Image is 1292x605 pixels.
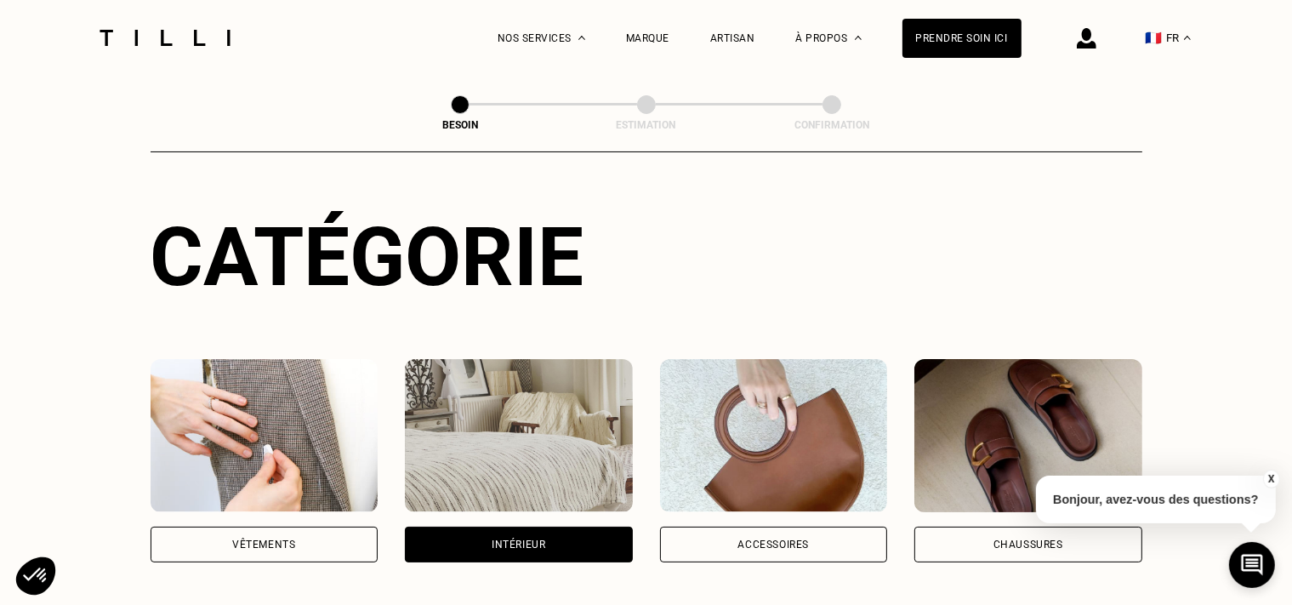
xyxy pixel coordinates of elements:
img: Chaussures [914,359,1142,512]
img: Intérieur [405,359,633,512]
div: Intérieur [492,539,545,550]
div: Catégorie [151,209,1142,305]
img: Logo du service de couturière Tilli [94,30,236,46]
button: X [1262,470,1279,488]
img: Accessoires [660,359,888,512]
a: Marque [626,32,669,44]
div: Chaussures [993,539,1063,550]
div: Vêtements [232,539,295,550]
div: Estimation [561,119,731,131]
p: Bonjour, avez-vous des questions? [1036,476,1276,523]
img: menu déroulant [1184,36,1191,40]
a: Artisan [710,32,755,44]
div: Besoin [375,119,545,131]
img: Vêtements [151,359,378,512]
img: Menu déroulant à propos [855,36,862,40]
img: Menu déroulant [578,36,585,40]
img: icône connexion [1077,28,1096,49]
div: Confirmation [747,119,917,131]
a: Prendre soin ici [902,19,1022,58]
span: 🇫🇷 [1146,30,1163,46]
div: Accessoires [737,539,809,550]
